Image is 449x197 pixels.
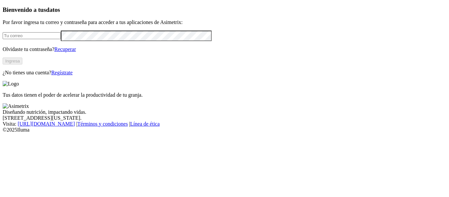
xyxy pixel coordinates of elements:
[3,32,61,39] input: Tu correo
[3,115,446,121] div: [STREET_ADDRESS][US_STATE].
[3,6,446,13] h3: Bienvenido a tus
[3,121,446,127] div: Visita : | |
[51,70,73,75] a: Regístrate
[3,81,19,87] img: Logo
[3,19,446,25] p: Por favor ingresa tu correo y contraseña para acceder a tus aplicaciones de Asimetrix:
[3,46,446,52] p: Olvidaste tu contraseña?
[3,70,446,76] p: ¿No tienes una cuenta?
[3,92,446,98] p: Tus datos tienen el poder de acelerar la productividad de tu granja.
[18,121,75,127] a: [URL][DOMAIN_NAME]
[130,121,160,127] a: Línea de ética
[3,109,446,115] div: Diseñando nutrición, impactando vidas.
[46,6,60,13] span: datos
[3,58,22,64] button: Ingresa
[3,103,29,109] img: Asimetrix
[54,46,76,52] a: Recuperar
[3,127,446,133] div: © 2025 Iluma
[77,121,128,127] a: Términos y condiciones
